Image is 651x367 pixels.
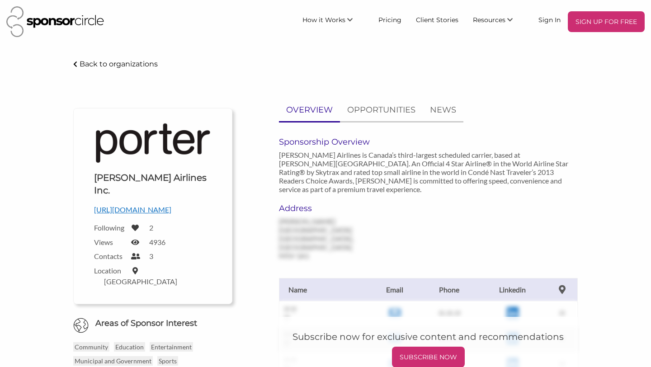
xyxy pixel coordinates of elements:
[371,11,409,28] a: Pricing
[149,252,153,260] label: 3
[66,318,239,329] h6: Areas of Sponsor Interest
[94,266,126,275] label: Location
[94,204,212,216] p: [URL][DOMAIN_NAME]
[370,278,420,301] th: Email
[295,11,371,32] li: How it Works
[150,342,193,352] p: Entertainment
[279,151,577,193] p: [PERSON_NAME] Airlines is Canada’s third-largest scheduled carrier, based at [PERSON_NAME][GEOGRA...
[396,350,461,364] p: SUBSCRIBE NOW
[302,16,345,24] span: How it Works
[157,356,178,366] p: Sports
[80,60,158,68] p: Back to organizations
[473,16,505,24] span: Resources
[94,171,212,197] h1: [PERSON_NAME] Airlines Inc.
[531,11,568,28] a: Sign In
[73,356,153,366] p: Municipal and Government
[466,11,531,32] li: Resources
[94,223,126,232] label: Following
[347,104,415,117] p: OPPORTUNITIES
[73,342,109,352] p: Community
[286,104,333,117] p: OVERVIEW
[279,278,370,301] th: Name
[571,15,641,28] p: SIGN UP FOR FREE
[114,342,145,352] p: Education
[6,6,104,37] img: Sponsor Circle Logo
[149,238,165,246] label: 4936
[420,278,479,301] th: Phone
[279,203,369,213] h6: Address
[104,277,177,286] label: [GEOGRAPHIC_DATA]
[479,278,547,301] th: Linkedin
[149,223,153,232] label: 2
[73,318,89,333] img: Globe Icon
[94,122,212,165] img: Porter Logo
[292,330,564,343] h5: Subscribe now for exclusive content and recommendations
[409,11,466,28] a: Client Stories
[279,137,577,147] h6: Sponsorship Overview
[94,238,126,246] label: Views
[94,252,126,260] label: Contacts
[430,104,456,117] p: NEWS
